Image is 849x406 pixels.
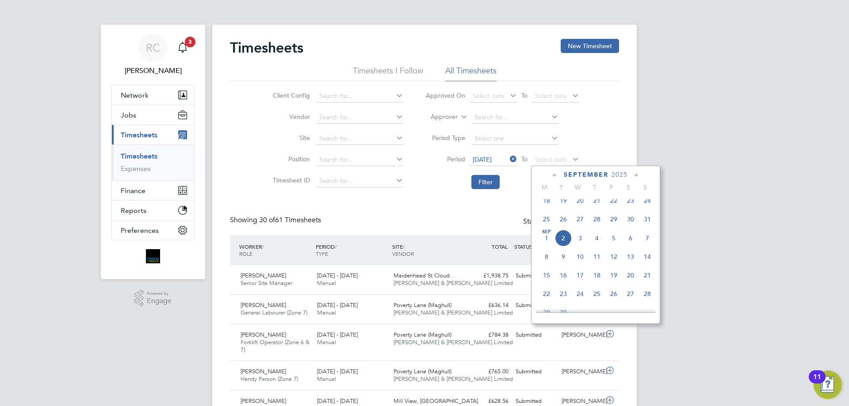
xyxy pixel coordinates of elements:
[473,156,492,163] span: [DATE]
[121,131,157,139] span: Timesheets
[538,285,555,302] span: 22
[605,285,622,302] span: 26
[316,111,403,124] input: Search for...
[403,243,405,250] span: /
[121,152,157,160] a: Timesheets
[639,192,656,209] span: 24
[121,186,145,195] span: Finance
[639,285,656,302] span: 28
[589,285,605,302] span: 25
[317,338,336,346] span: Manual
[241,397,286,405] span: [PERSON_NAME]
[111,34,195,76] a: RC[PERSON_NAME]
[270,91,310,99] label: Client Config
[639,230,656,247] span: 7
[317,301,358,309] span: [DATE] - [DATE]
[316,154,403,166] input: Search for...
[425,155,465,163] label: Period
[473,92,505,100] span: Select date
[466,269,512,283] div: £1,938.75
[270,155,310,163] label: Position
[622,267,639,284] span: 20
[538,192,555,209] span: 18
[262,243,264,250] span: /
[317,272,358,279] span: [DATE] - [DATE]
[538,230,555,247] span: 1
[538,230,555,234] span: Sep
[121,206,146,215] span: Reports
[147,297,172,305] span: Engage
[316,175,403,187] input: Search for...
[101,25,205,279] nav: Main navigation
[466,364,512,379] div: £765.00
[241,279,292,287] span: Senior Site Manager
[112,105,194,125] button: Jobs
[146,249,160,263] img: bromak-logo-retina.png
[538,267,555,284] span: 15
[589,192,605,209] span: 21
[317,375,336,383] span: Manual
[317,309,336,316] span: Manual
[553,183,570,191] span: T
[589,248,605,265] span: 11
[394,338,513,346] span: [PERSON_NAME] & [PERSON_NAME] Limited
[239,250,252,257] span: ROLE
[466,328,512,342] div: £784.38
[174,34,191,62] a: 3
[558,328,604,342] div: [PERSON_NAME]
[639,248,656,265] span: 14
[394,331,451,338] span: Poverty Lane (Maghull)
[622,248,639,265] span: 13
[535,156,567,163] span: Select date
[555,304,572,321] span: 30
[146,42,160,53] span: RC
[555,267,572,284] span: 16
[620,183,637,191] span: S
[241,368,286,375] span: [PERSON_NAME]
[112,125,194,144] button: Timesheets
[241,272,286,279] span: [PERSON_NAME]
[471,111,558,124] input: Search for...
[111,65,195,76] span: Roselyn Coelho
[418,113,458,121] label: Approver
[316,90,403,102] input: Search for...
[112,220,194,240] button: Preferences
[466,298,512,313] div: £636.14
[353,65,423,81] li: Timesheets I Follow
[605,267,622,284] span: 19
[572,211,589,228] span: 27
[425,134,465,142] label: Period Type
[237,239,314,262] div: WORKER
[572,248,589,265] span: 10
[317,397,358,405] span: [DATE] - [DATE]
[639,267,656,284] span: 21
[605,248,622,265] span: 12
[572,267,589,284] span: 17
[561,39,619,53] button: New Timesheet
[605,192,622,209] span: 22
[394,279,513,287] span: [PERSON_NAME] & [PERSON_NAME] Limited
[612,171,627,178] span: 2025
[538,211,555,228] span: 25
[230,39,303,57] h2: Timesheets
[316,250,328,257] span: TYPE
[555,248,572,265] span: 9
[241,375,298,383] span: Handy Person (Zone 7)
[813,377,821,388] div: 11
[394,272,455,279] span: Maidenhead St Cloud…
[230,216,323,225] div: Showing
[572,192,589,209] span: 20
[317,331,358,338] span: [DATE] - [DATE]
[605,211,622,228] span: 29
[589,230,605,247] span: 4
[603,183,620,191] span: F
[535,92,567,100] span: Select date
[394,397,478,405] span: Mill View, [GEOGRAPHIC_DATA]
[512,298,558,313] div: Submitted
[390,239,467,262] div: SITE
[471,175,500,189] button: Filter
[394,309,513,316] span: [PERSON_NAME] & [PERSON_NAME] Limited
[394,301,451,309] span: Poverty Lane (Maghull)
[492,243,508,250] span: TOTAL
[555,285,572,302] span: 23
